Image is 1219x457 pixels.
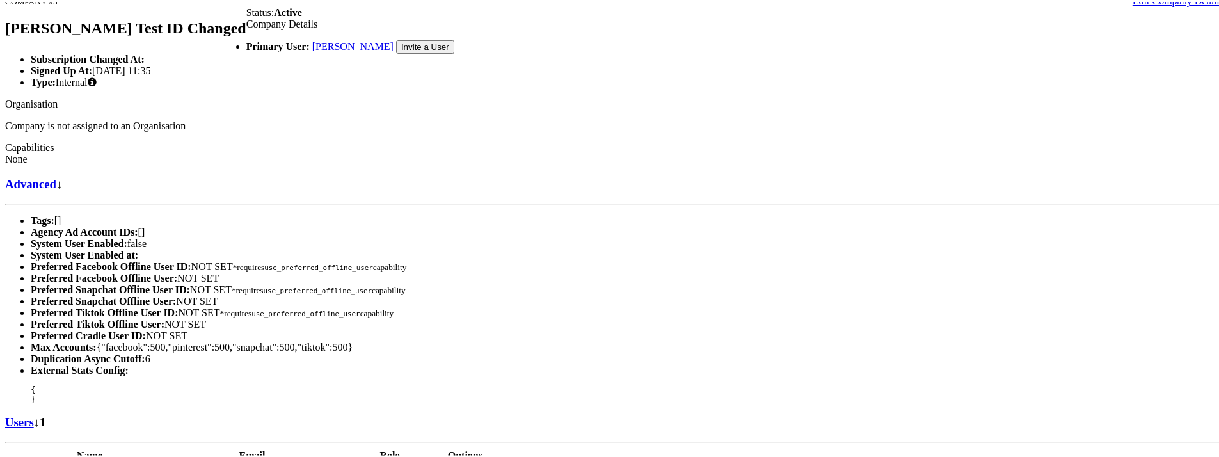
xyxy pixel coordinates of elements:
code: use_preferred_offline_user [264,262,373,270]
b: Preferred Tiktok Offline User: [31,317,164,328]
b: Agency Ad Account IDs: [31,225,138,236]
b: Preferred Tiktok Offline User ID: [31,305,179,316]
small: *requires capability [220,307,394,316]
b: Preferred Snapchat Offline User ID: [31,282,190,293]
b: System User Enabled: [31,236,127,247]
small: *requires capability [233,261,407,270]
b: Tags: [31,213,54,224]
b: Preferred Facebook Offline User ID: [31,259,191,270]
b: Primary User: [246,39,310,50]
button: Invite a User [396,38,454,52]
b: Preferred Cradle User ID: [31,328,146,339]
small: *requires capability [232,284,406,293]
b: Active [274,5,302,16]
b: Subscription Changed At: [31,52,145,63]
b: Max Accounts: [31,340,97,351]
b: System User Enabled at: [31,248,138,259]
a: Advanced [5,175,56,189]
span: Internal (staff) or External (client) [88,75,97,86]
b: Signed Up At: [31,63,92,74]
b: Duplication Async Cutoff: [31,351,145,362]
b: Type: [31,75,56,86]
h2: [PERSON_NAME] Test ID Changed [5,18,246,35]
b: External Stats Config: [31,363,129,374]
a: [PERSON_NAME] [312,39,394,50]
a: Users [5,413,34,427]
b: Preferred Facebook Offline User: [31,271,177,282]
code: use_preferred_offline_user [264,285,372,293]
b: Preferred Snapchat Offline User: [31,294,176,305]
span: 1 [40,413,45,427]
code: use_preferred_offline_user [251,308,360,316]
